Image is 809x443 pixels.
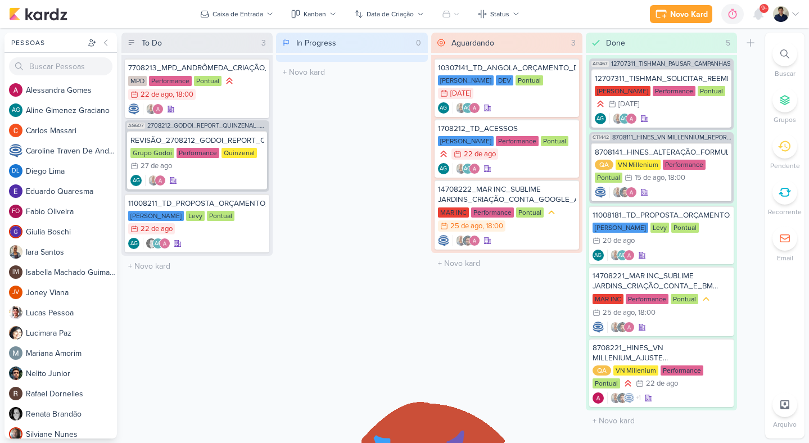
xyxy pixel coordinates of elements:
[770,161,800,171] p: Pendente
[9,7,67,21] img: kardz.app
[9,57,112,75] input: Buscar Pessoas
[595,147,728,157] div: 8708141_HINES_ALTERAÇÃO_FORMULÁRIO
[700,293,712,305] div: Prioridade Média
[155,241,162,247] p: AG
[595,113,606,124] div: Aline Gimenez Graciano
[9,245,22,259] img: Iara Santos
[612,134,731,141] span: 8708111_HINES_VN MILLENNIUM_REPORT_SEMANAL_14.08
[130,135,264,146] div: REVISÃO_2708212_GODOI_REPORT_QUINZENAL_28.08
[516,75,543,85] div: Pontual
[438,163,449,174] div: Criador(a): Aline Gimenez Graciano
[278,64,425,80] input: + Novo kard
[9,367,22,380] img: Nelito Junior
[653,86,695,96] div: Performance
[593,322,604,333] img: Caroline Traven De Andrade
[646,380,678,387] div: 22 de ago
[26,226,117,238] div: G i u l i a B o s c h i
[471,207,514,218] div: Performance
[469,235,480,246] img: Alessandra Gomes
[622,378,634,389] div: Prioridade Alta
[773,6,789,22] img: Levy Pessoa
[438,102,449,114] div: Aline Gimenez Graciano
[593,294,623,304] div: MAR INC
[607,392,641,404] div: Colaboradores: Iara Santos, Nelito Junior, Caroline Traven De Andrade, Alessandra Gomes
[596,116,604,122] p: AG
[9,225,22,238] img: Giulia Boschi
[607,322,635,333] div: Colaboradores: Iara Santos, Nelito Junior, Alessandra Gomes
[593,223,648,233] div: [PERSON_NAME]
[626,187,637,198] img: Alessandra Gomes
[453,102,480,114] div: Colaboradores: Iara Santos, Aline Gimenez Graciano, Alessandra Gomes
[595,173,622,183] div: Pontual
[588,413,735,429] input: + Novo kard
[440,106,447,111] p: AG
[438,136,494,146] div: [PERSON_NAME]
[635,174,665,182] div: 15 de ago
[450,223,482,230] div: 25 de ago
[617,322,628,333] img: Nelito Junior
[26,206,117,218] div: F a b i o O l i v e i r a
[609,113,637,124] div: Colaboradores: Iara Santos, Aline Gimenez Graciano, Alessandra Gomes
[773,419,797,430] p: Arquivo
[128,238,139,249] div: Criador(a): Aline Gimenez Graciano
[612,187,623,198] img: Iara Santos
[593,210,730,220] div: 11008181_TD_PROPOSTA_ORÇAMENTO_VÍDEOS_INSIDE
[464,106,471,111] p: AG
[141,162,172,170] div: 27 de ago
[26,347,117,359] div: M a r i a n a A m o r i m
[9,407,22,421] img: Renata Brandão
[496,75,513,85] div: DEV
[438,184,576,205] div: 14708222_MAR INC_SUBLIME JARDINS_CRIAÇÃO_CONTA_GOOGLE_ADS
[462,102,473,114] div: Aline Gimenez Graciano
[9,38,85,48] div: Pessoas
[462,235,473,246] img: Nelito Junior
[9,427,22,441] img: Silviane Nunes
[612,113,623,124] img: Iara Santos
[761,4,767,13] span: 9+
[671,294,698,304] div: Pontual
[595,187,606,198] div: Criador(a): Caroline Traven De Andrade
[626,294,668,304] div: Performance
[721,37,735,49] div: 5
[128,103,139,115] div: Criador(a): Caroline Traven De Andrade
[26,327,117,339] div: L u c i m a r a P a z
[593,365,611,376] div: QA
[173,91,193,98] div: , 18:00
[145,175,166,186] div: Colaboradores: Iara Santos, Alessandra Gomes
[9,205,22,218] div: Fabio Oliveira
[9,265,22,279] div: Isabella Machado Guimarães
[130,175,142,186] div: Aline Gimenez Graciano
[12,168,20,174] p: DL
[482,223,503,230] div: , 18:00
[618,253,626,259] p: AG
[12,269,19,275] p: IM
[591,134,610,141] span: CT1442
[595,86,650,96] div: [PERSON_NAME]
[670,8,708,20] div: Novo Kard
[128,238,139,249] div: Aline Gimenez Graciano
[149,76,192,86] div: Performance
[619,113,630,124] div: Aline Gimenez Graciano
[775,69,796,79] p: Buscar
[593,343,730,363] div: 8708221_HINES_VN MILLENIUM_AJUSTE FORMULÁRIO_PRIME
[155,175,166,186] img: Alessandra Gomes
[224,75,235,87] div: Prioridade Alta
[207,211,234,221] div: Pontual
[663,160,706,170] div: Performance
[450,90,471,97] div: [DATE]
[665,174,685,182] div: , 18:00
[9,346,22,360] img: Mariana Amorim
[124,258,270,274] input: + Novo kard
[148,175,159,186] img: Iara Santos
[567,37,580,49] div: 3
[9,103,22,117] div: Aline Gimenez Graciano
[603,309,635,317] div: 25 de ago
[141,225,173,233] div: 22 de ago
[438,124,576,134] div: 1708212_TD_ACESSOS
[453,235,480,246] div: Colaboradores: Iara Santos, Nelito Junior, Alessandra Gomes
[26,307,117,319] div: L u c a s P e s s o a
[617,250,628,261] div: Aline Gimenez Graciano
[455,163,467,174] img: Iara Santos
[26,165,117,177] div: D i e g o L i m a
[595,74,728,84] div: 12707311_TISHMAN_SOLICITAR_REEMBOLSO_META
